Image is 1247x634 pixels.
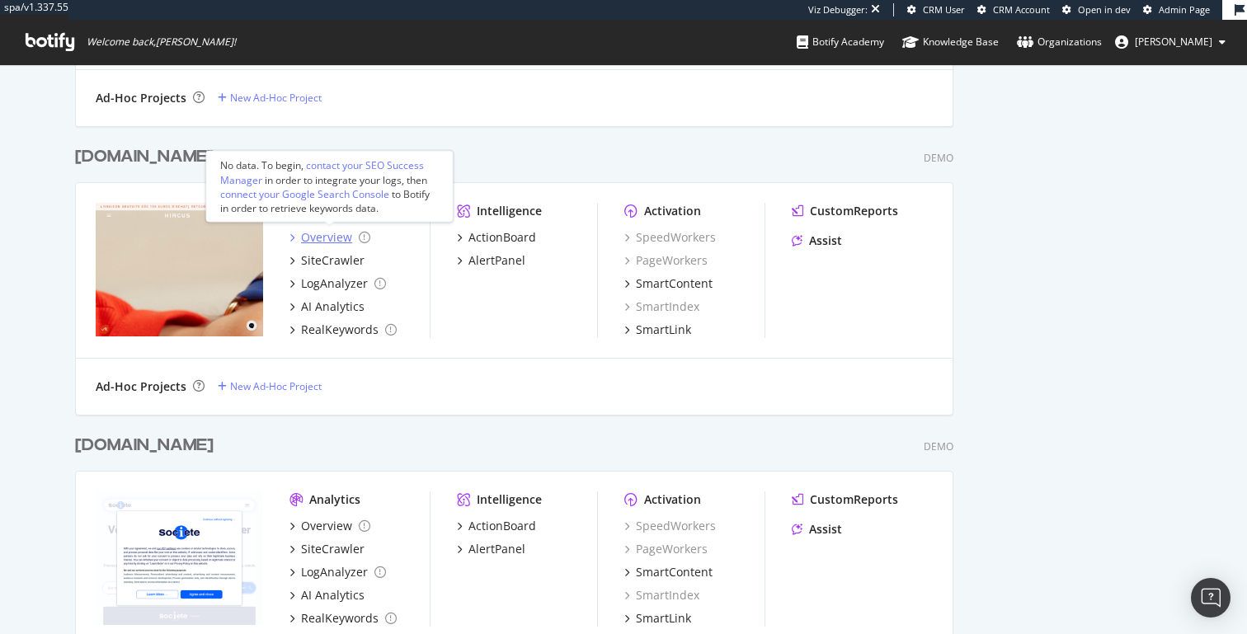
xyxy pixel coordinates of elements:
[75,145,220,169] a: [DOMAIN_NAME]
[1017,20,1102,64] a: Organizations
[1078,3,1131,16] span: Open in dev
[1143,3,1210,16] a: Admin Page
[289,587,365,603] a: AI Analytics
[230,379,322,393] div: New Ad-Hoc Project
[644,203,701,219] div: Activation
[289,518,370,534] a: Overview
[636,610,691,627] div: SmartLink
[289,298,365,315] a: AI Analytics
[644,491,701,508] div: Activation
[301,564,368,580] div: LogAnalyzer
[301,275,368,292] div: LogAnalyzer
[289,275,386,292] a: LogAnalyzer
[1159,3,1210,16] span: Admin Page
[301,610,379,627] div: RealKeywords
[624,275,713,292] a: SmartContent
[301,298,365,315] div: AI Analytics
[797,20,884,64] a: Botify Academy
[289,252,365,269] a: SiteCrawler
[220,186,389,200] div: connect your Google Search Console
[1191,578,1231,618] div: Open Intercom Messenger
[218,91,322,105] a: New Ad-Hoc Project
[993,3,1050,16] span: CRM Account
[624,587,699,603] a: SmartIndex
[75,434,214,458] div: [DOMAIN_NAME]
[624,564,713,580] a: SmartContent
[289,229,370,246] a: Overview
[624,322,691,338] a: SmartLink
[636,322,691,338] div: SmartLink
[809,521,842,538] div: Assist
[468,541,525,557] div: AlertPanel
[1017,34,1102,50] div: Organizations
[477,491,542,508] div: Intelligence
[87,35,236,49] span: Welcome back, [PERSON_NAME] !
[96,203,263,336] img: hircus.fr
[457,229,536,246] a: ActionBoard
[457,518,536,534] a: ActionBoard
[301,322,379,338] div: RealKeywords
[636,275,713,292] div: SmartContent
[301,229,352,246] div: Overview
[624,298,699,315] a: SmartIndex
[468,518,536,534] div: ActionBoard
[477,203,542,219] div: Intelligence
[923,3,965,16] span: CRM User
[624,610,691,627] a: SmartLink
[457,541,525,557] a: AlertPanel
[624,229,716,246] a: SpeedWorkers
[468,252,525,269] div: AlertPanel
[810,491,898,508] div: CustomReports
[902,20,999,64] a: Knowledge Base
[289,610,397,627] a: RealKeywords
[624,518,716,534] a: SpeedWorkers
[1135,35,1212,49] span: Thomas Grange
[1062,3,1131,16] a: Open in dev
[624,541,708,557] a: PageWorkers
[309,491,360,508] div: Analytics
[792,521,842,538] a: Assist
[96,378,186,395] div: Ad-Hoc Projects
[457,252,525,269] a: AlertPanel
[797,34,884,50] div: Botify Academy
[809,232,842,249] div: Assist
[96,90,186,106] div: Ad-Hoc Projects
[468,229,536,246] div: ActionBoard
[924,439,953,453] div: Demo
[75,434,220,458] a: [DOMAIN_NAME]
[792,203,898,219] a: CustomReports
[977,3,1050,16] a: CRM Account
[924,151,953,165] div: Demo
[301,518,352,534] div: Overview
[301,252,365,269] div: SiteCrawler
[289,322,397,338] a: RealKeywords
[301,541,365,557] div: SiteCrawler
[230,91,322,105] div: New Ad-Hoc Project
[907,3,965,16] a: CRM User
[808,3,868,16] div: Viz Debugger:
[75,145,214,169] div: [DOMAIN_NAME]
[1102,29,1239,55] button: [PERSON_NAME]
[810,203,898,219] div: CustomReports
[289,564,386,580] a: LogAnalyzer
[301,587,365,603] div: AI Analytics
[218,379,322,393] a: New Ad-Hoc Project
[792,491,898,508] a: CustomReports
[289,541,365,557] a: SiteCrawler
[220,158,440,215] div: No data. To begin, in order to integrate your logs, then to Botify in order to retrieve keywords ...
[96,491,263,625] img: societe.com
[636,564,713,580] div: SmartContent
[902,34,999,50] div: Knowledge Base
[624,252,708,269] a: PageWorkers
[220,158,424,186] div: contact your SEO Success Manager
[792,232,842,249] a: Assist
